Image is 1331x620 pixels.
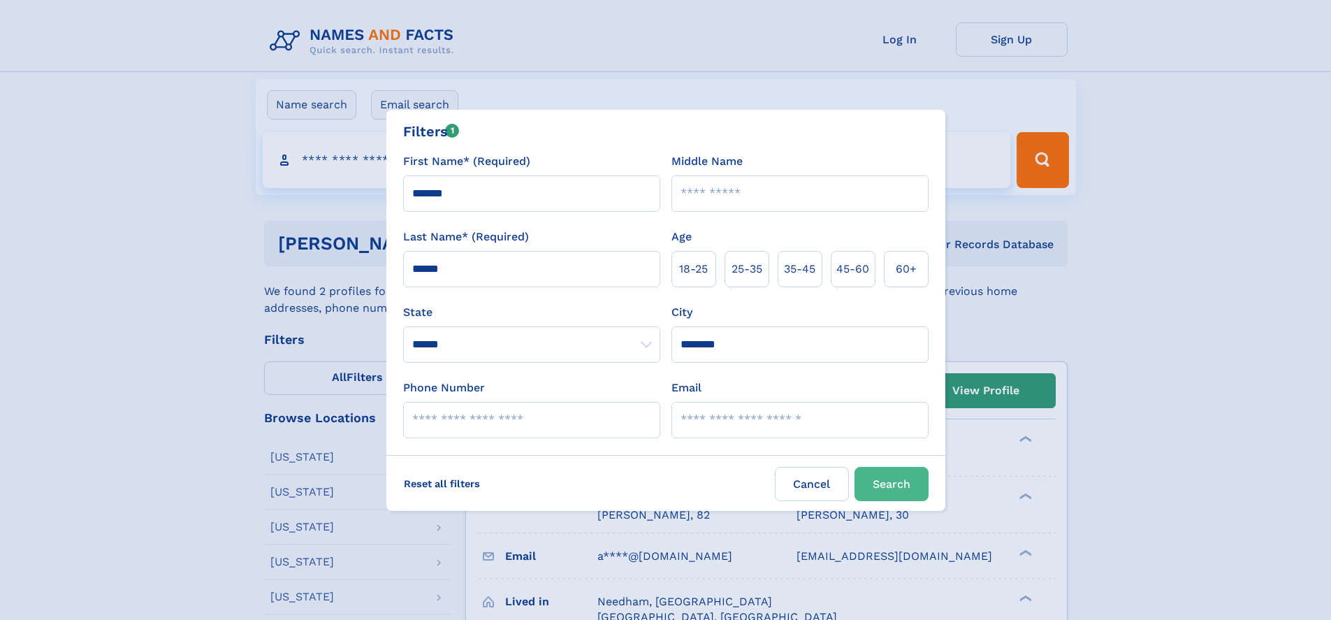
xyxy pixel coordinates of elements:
label: Cancel [775,467,849,501]
label: City [671,304,692,321]
span: 25‑35 [732,261,762,277]
label: Last Name* (Required) [403,229,529,245]
label: Reset all filters [395,467,489,500]
label: State [403,304,660,321]
button: Search [854,467,929,501]
span: 45‑60 [836,261,869,277]
label: Middle Name [671,153,743,170]
div: Filters [403,121,460,142]
label: Age [671,229,692,245]
label: Phone Number [403,380,485,396]
span: 18‑25 [679,261,708,277]
label: First Name* (Required) [403,153,530,170]
label: Email [671,380,701,396]
span: 60+ [896,261,917,277]
span: 35‑45 [784,261,815,277]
